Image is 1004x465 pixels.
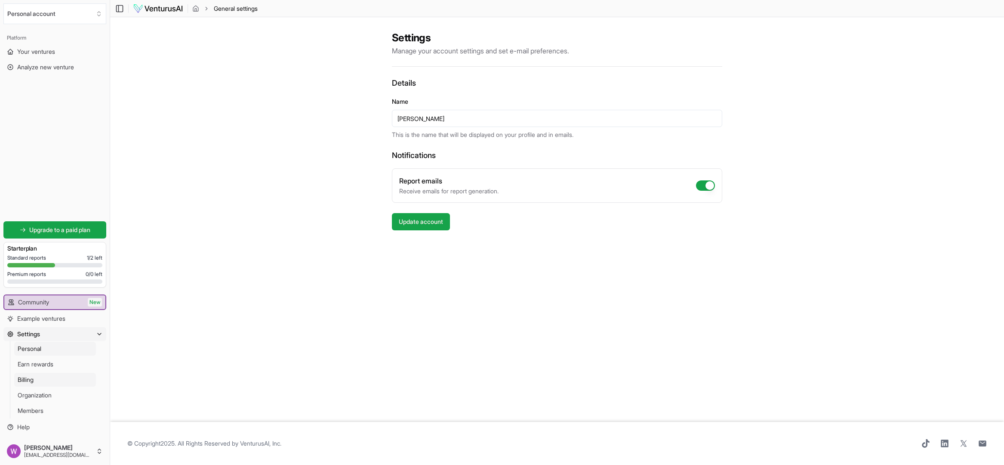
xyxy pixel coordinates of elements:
p: Manage your account settings and set e-mail preferences. [392,46,722,56]
a: Earn rewards [14,357,96,371]
span: Organization [18,391,52,400]
a: VenturusAI, Inc [240,440,280,447]
img: ACg8ocLePGJvxy16GQrnHULDJmiat0temSBl2UwSIN3Zeue--Eb6Mg=s96-c [7,444,21,458]
span: Personal [18,344,41,353]
h2: Settings [392,31,722,45]
a: Members [14,404,96,418]
img: logo [133,3,183,14]
span: Earn rewards [18,360,53,369]
button: Select an organization [3,3,106,24]
a: Example ventures [3,312,106,325]
button: Settings [3,327,106,341]
h3: Details [392,77,722,89]
span: © Copyright 2025 . All Rights Reserved by . [127,439,281,448]
a: Organization [14,388,96,402]
span: Billing [18,375,34,384]
label: Name [392,98,408,105]
span: Your ventures [17,47,55,56]
span: New [88,298,102,307]
span: 0 / 0 left [86,271,102,278]
span: [EMAIL_ADDRESS][DOMAIN_NAME] [24,452,92,459]
a: CommunityNew [4,295,105,309]
span: Community [18,298,49,307]
nav: breadcrumb [192,4,258,13]
div: Platform [3,31,106,45]
a: Upgrade to a paid plan [3,221,106,239]
p: This is the name that will be displayed on your profile and in emails. [392,130,722,139]
a: Analyze new venture [3,60,106,74]
span: Upgrade to a paid plan [29,226,90,234]
button: [PERSON_NAME][EMAIL_ADDRESS][DOMAIN_NAME] [3,441,106,462]
span: Example ventures [17,314,65,323]
a: Your ventures [3,45,106,59]
span: Premium reports [7,271,46,278]
p: Receive emails for report generation. [399,187,499,195]
span: Settings [17,330,40,338]
span: Help [17,423,30,431]
label: Report emails [399,177,442,185]
a: Help [3,420,106,434]
a: Personal [14,342,96,356]
span: Members [18,406,43,415]
span: 1 / 2 left [87,254,102,261]
span: Standard reports [7,254,46,261]
h3: Starter plan [7,244,102,253]
span: General settings [214,4,258,13]
button: Update account [392,213,450,230]
a: Billing [14,373,96,387]
h3: Notifications [392,149,722,161]
input: Your name [392,110,722,127]
span: Analyze new venture [17,63,74,71]
span: [PERSON_NAME] [24,444,92,452]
